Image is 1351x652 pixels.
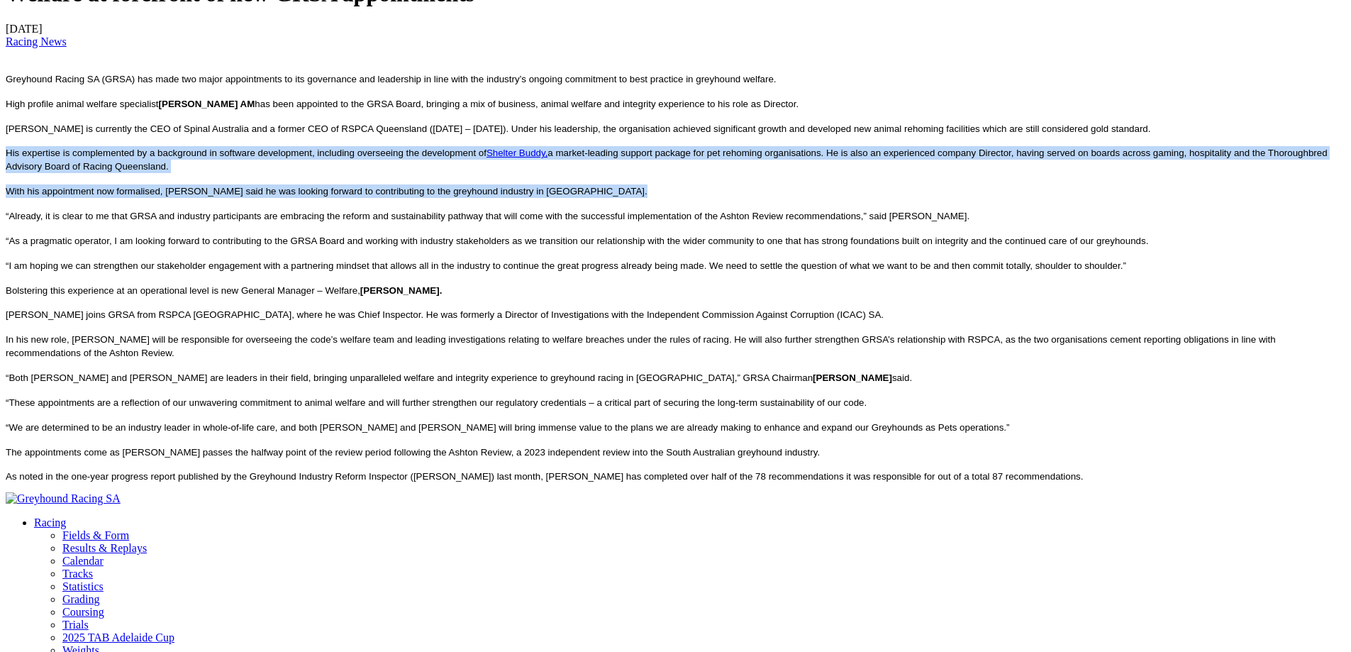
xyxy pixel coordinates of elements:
[6,74,777,84] span: Greyhound Racing SA (GRSA) has made two major appointments to its governance and leadership in li...
[6,99,799,109] span: High profile animal welfare specialist has been appointed to the GRSA Board, bringing a mix of bu...
[62,555,104,567] a: Calendar
[6,492,121,505] img: Greyhound Racing SA
[6,422,1010,433] span: “We are determined to be an industry leader in whole-of-life care, and both [PERSON_NAME] and [PE...
[6,236,1148,246] span: “As a pragmatic operator, I am looking forward to contributing to the GRSA Board and working with...
[159,99,255,109] b: [PERSON_NAME] AM
[62,631,174,643] a: 2025 TAB Adelaide Cup
[813,372,892,383] b: [PERSON_NAME]
[6,186,647,197] span: With his appointment now formalised, [PERSON_NAME] said he was looking forward to contributing to...
[6,35,67,48] a: Racing News
[62,606,104,618] a: Coursing
[6,309,884,320] span: [PERSON_NAME] joins GRSA from RSPCA [GEOGRAPHIC_DATA], where he was Chief Inspector. He was forme...
[6,397,867,408] span: “These appointments are a reflection of our unwavering commitment to animal welfare and will furt...
[34,516,66,529] a: Racing
[6,260,1126,271] span: “I am hoping we can strengthen our stakeholder engagement with a partnering mindset that allows a...
[6,123,1150,134] span: [PERSON_NAME] is currently the CEO of Spinal Australia and a former CEO of RSPCA Queensland ([DAT...
[6,148,1328,172] span: His expertise is complemented by a background in software development, including overseeing the d...
[62,568,93,580] a: Tracks
[6,372,912,383] span: “Both [PERSON_NAME] and [PERSON_NAME] are leaders in their field, bringing unparalleled welfare a...
[62,529,129,541] a: Fields & Form
[62,542,147,554] a: Results & Replays
[62,619,89,631] a: Trials
[6,211,969,221] span: “Already, it is clear to me that GRSA and industry participants are embracing the reform and sust...
[6,23,67,48] span: [DATE]
[6,334,1276,358] span: In his new role, [PERSON_NAME] will be responsible for overseeing the code’s welfare team and lea...
[62,593,99,605] a: Grading
[6,447,820,458] span: The appointments come as [PERSON_NAME] passes the halfway point of the review period following th...
[6,285,442,296] span: Bolstering this experience at an operational level is new General Manager – Welfare,
[487,148,547,158] a: Shelter Buddy,
[360,285,443,296] b: [PERSON_NAME].
[62,580,104,592] a: Statistics
[6,471,1083,482] span: As noted in the one-year progress report published by the Greyhound Industry Reform Inspector ([P...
